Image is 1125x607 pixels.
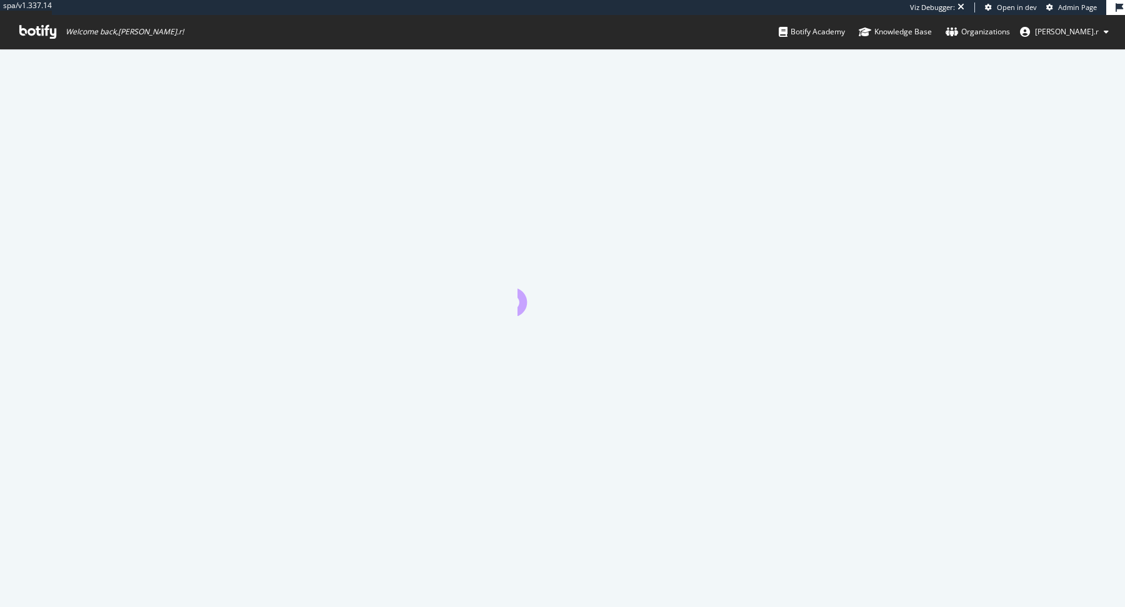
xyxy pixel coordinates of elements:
button: [PERSON_NAME].r [1010,22,1119,42]
div: Viz Debugger: [910,2,955,12]
a: Knowledge Base [859,15,932,49]
span: Admin Page [1058,2,1097,12]
div: Knowledge Base [859,26,932,38]
a: Admin Page [1046,2,1097,12]
a: Open in dev [985,2,1037,12]
span: arthur.r [1035,26,1099,37]
a: Organizations [946,15,1010,49]
span: Welcome back, [PERSON_NAME].r ! [66,27,184,37]
div: Organizations [946,26,1010,38]
a: Botify Academy [779,15,845,49]
div: Botify Academy [779,26,845,38]
span: Open in dev [997,2,1037,12]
